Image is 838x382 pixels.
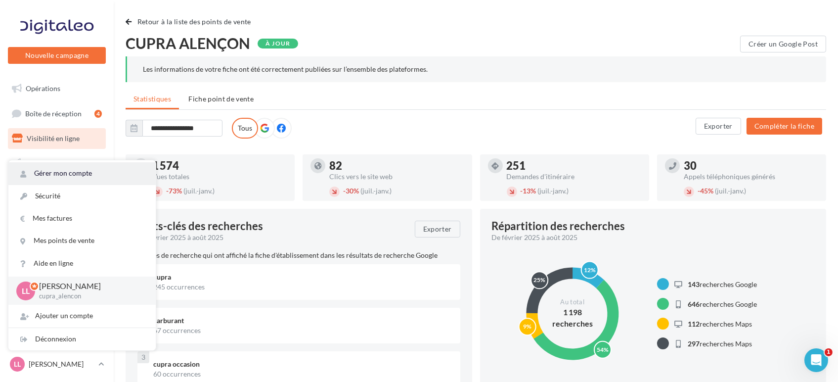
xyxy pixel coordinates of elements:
[14,359,21,369] span: LL
[6,178,108,198] a: Contacts
[29,359,94,369] p: [PERSON_NAME]
[740,36,826,52] button: Créer un Google Post
[25,159,60,167] span: Campagnes
[688,280,757,288] span: recherches Google
[258,39,298,48] div: À jour
[143,64,810,74] div: Les informations de votre fiche ont été correctement publiées sur l’ensemble des plateformes.
[6,153,108,174] a: Campagnes
[25,109,82,117] span: Boîte de réception
[126,36,250,50] span: CUPRA ALENÇON
[183,187,215,195] span: (juil.-janv.)
[415,221,460,238] button: Exporter
[188,95,254,103] span: Fiche point de vente
[684,160,818,171] div: 30
[94,110,102,118] div: 4
[6,202,108,223] a: Médiathèque
[696,118,741,135] button: Exporter
[22,285,30,296] span: LL
[152,173,287,180] div: Vues totales
[6,103,108,124] a: Boîte de réception4
[8,355,106,374] a: LL [PERSON_NAME]
[8,230,156,252] a: Mes points de vente
[804,348,828,372] iframe: Intercom live chat
[507,160,641,171] div: 251
[521,187,523,195] span: -
[153,282,452,292] div: 245 occurrences
[137,351,149,363] div: 3
[688,300,700,308] span: 646
[126,16,255,28] button: Retour à la liste des points de vente
[153,272,452,282] div: cupra
[26,84,60,93] span: Opérations
[688,320,700,328] span: 112
[492,233,807,242] div: De février 2025 à août 2025
[688,339,752,348] span: recherches Maps
[8,252,156,275] a: Aide en ligne
[6,227,108,247] a: Calendrier
[698,187,700,195] span: -
[6,284,108,313] a: Campagnes DataOnDemand
[153,369,452,379] div: 60 occurrences
[137,250,460,260] p: Termes de recherche qui ont affiché la fiche d'établissement dans les résultats de recherche Google
[688,300,757,308] span: recherches Google
[39,281,140,292] p: [PERSON_NAME]
[27,134,80,143] span: Visibilité en ligne
[538,187,569,195] span: (juil.-janv.)
[39,292,140,301] p: cupra_alencon
[152,160,287,171] div: 1 574
[521,187,536,195] span: 13%
[166,187,182,195] span: 73%
[153,359,452,369] div: cupra occasion
[137,221,263,232] span: Mots-clés des recherches
[6,128,108,149] a: Visibilité en ligne
[153,326,452,335] div: 67 occurrences
[688,320,752,328] span: recherches Maps
[688,339,700,348] span: 297
[137,233,407,242] div: De février 2025 à août 2025
[688,280,700,288] span: 143
[166,187,169,195] span: -
[329,160,464,171] div: 82
[684,173,818,180] div: Appels téléphoniques générés
[825,348,833,356] span: 1
[8,207,156,230] a: Mes factures
[343,187,359,195] span: 30%
[6,78,108,99] a: Opérations
[329,173,464,180] div: Clics vers le site web
[715,187,746,195] span: (juil.-janv.)
[743,121,826,130] a: Compléter la fiche
[153,316,452,326] div: carburant
[8,305,156,327] div: Ajouter un compte
[8,328,156,350] div: Déconnexion
[232,118,258,139] label: Tous
[8,162,156,185] a: Gérer mon compte
[8,185,156,207] a: Sécurité
[360,187,392,195] span: (juil.-janv.)
[747,118,822,135] button: Compléter la fiche
[343,187,346,195] span: -
[492,221,625,232] div: Répartition des recherches
[6,251,108,281] a: PLV et print personnalisable
[137,17,251,26] span: Retour à la liste des points de vente
[698,187,713,195] span: 45%
[8,47,106,64] button: Nouvelle campagne
[507,173,641,180] div: Demandes d'itinéraire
